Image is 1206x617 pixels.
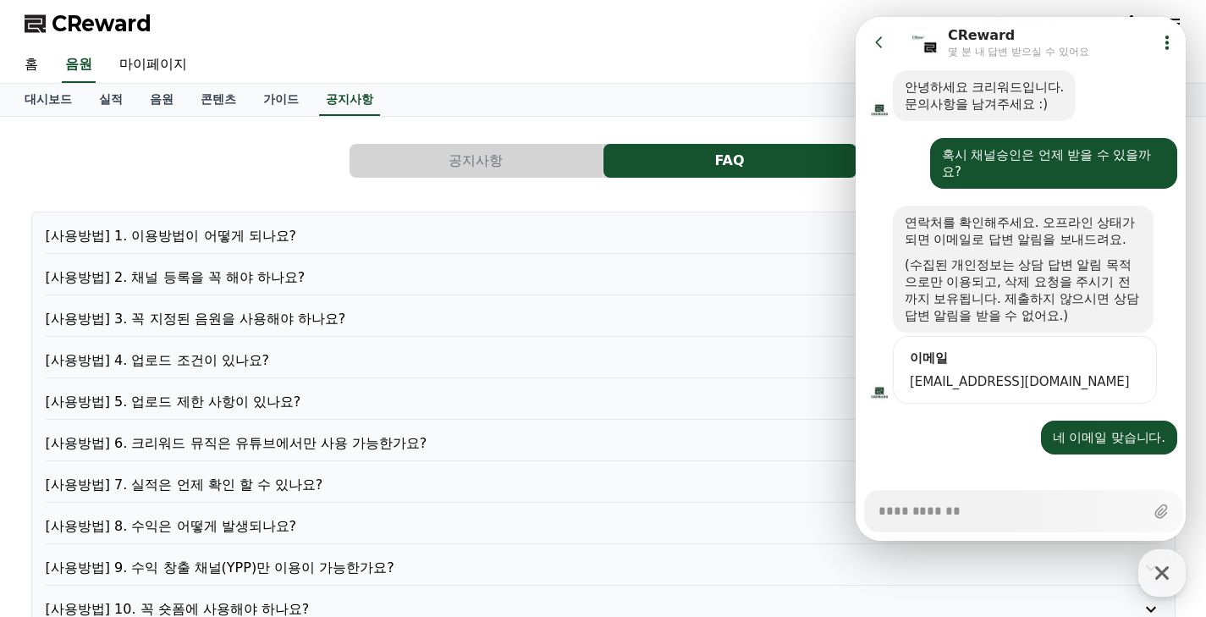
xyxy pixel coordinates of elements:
iframe: Channel chat [856,17,1186,541]
button: [사용방법] 5. 업로드 제한 사항이 있나요? [46,392,1161,412]
button: [사용방법] 6. 크리워드 뮤직은 유튜브에서만 사용 가능한가요? [46,433,1161,454]
button: [사용방법] 8. 수익은 어떻게 발생되나요? [46,516,1161,537]
a: 음원 [62,47,96,83]
p: [사용방법] 9. 수익 창출 채널(YPP)만 이용이 가능한가요? [46,558,1072,578]
button: 공지사항 [350,144,603,178]
p: [사용방법] 2. 채널 등록을 꼭 해야 하나요? [46,267,1072,288]
button: [사용방법] 4. 업로드 조건이 있나요? [46,350,1161,371]
button: [사용방법] 9. 수익 창출 채널(YPP)만 이용이 가능한가요? [46,558,1161,578]
a: 공지사항 [319,84,380,116]
p: [사용방법] 6. 크리워드 뮤직은 유튜브에서만 사용 가능한가요? [46,433,1072,454]
p: [사용방법] 1. 이용방법이 어떻게 되나요? [46,226,1072,246]
button: [사용방법] 7. 실적은 언제 확인 할 수 있나요? [46,475,1161,495]
a: 홈 [11,47,52,83]
a: 콘텐츠 [187,84,250,116]
p: [사용방법] 7. 실적은 언제 확인 할 수 있나요? [46,475,1072,495]
button: [사용방법] 3. 꼭 지정된 음원을 사용해야 하나요? [46,309,1161,329]
button: [사용방법] 2. 채널 등록을 꼭 해야 하나요? [46,267,1161,288]
p: [사용방법] 4. 업로드 조건이 있나요? [46,350,1072,371]
p: [사용방법] 8. 수익은 어떻게 발생되나요? [46,516,1072,537]
p: [사용방법] 3. 꼭 지정된 음원을 사용해야 하나요? [46,309,1072,329]
a: 공지사항 [350,144,603,178]
a: 마이페이지 [106,47,201,83]
p: [사용방법] 5. 업로드 제한 사항이 있나요? [46,392,1072,412]
a: 실적 [85,84,136,116]
a: 가이드 [250,84,312,116]
a: 대시보드 [11,84,85,116]
a: CReward [25,10,151,37]
button: FAQ [603,144,856,178]
span: CReward [52,10,151,37]
a: FAQ [603,144,857,178]
a: 음원 [136,84,187,116]
button: [사용방법] 1. 이용방법이 어떻게 되나요? [46,226,1161,246]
